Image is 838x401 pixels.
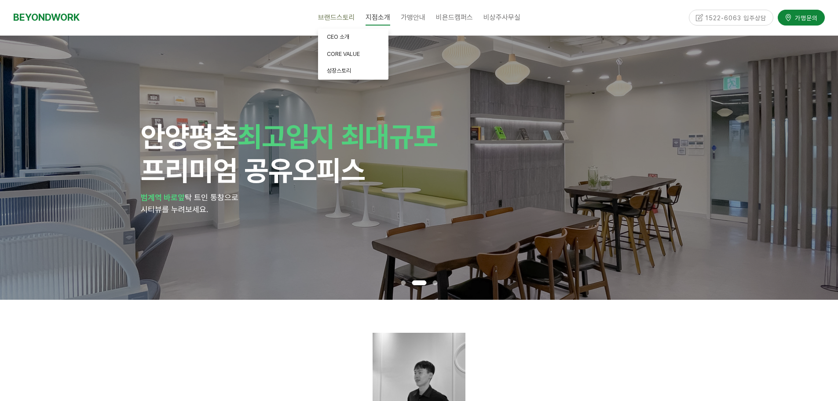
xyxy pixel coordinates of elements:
span: 비상주사무실 [483,13,520,22]
span: 최고입지 최대규모 [238,120,438,153]
span: 시티뷰를 누려보세요. [141,205,208,214]
a: CORE VALUE [318,46,388,63]
a: 성장스토리 [318,63,388,80]
a: 가맹안내 [395,7,431,29]
a: 브랜드스토리 [313,7,360,29]
strong: 범계역 바로앞 [141,193,185,202]
a: CEO 소개 [318,29,388,46]
span: 가맹문의 [792,13,818,22]
a: 지점소개 [360,7,395,29]
span: 지점소개 [366,9,390,26]
a: BEYONDWORK [13,9,80,26]
span: 성장스토리 [327,67,351,74]
span: 브랜드스토리 [318,13,355,22]
span: 가맹안내 [401,13,425,22]
a: 비상주사무실 [478,7,526,29]
span: CEO 소개 [327,33,349,40]
a: 비욘드캠퍼스 [431,7,478,29]
span: CORE VALUE [327,51,360,57]
span: 안양 프리미엄 공유오피스 [141,120,438,187]
span: 평촌 [189,120,238,153]
span: 탁 트인 통창으로 [185,193,238,202]
span: 비욘드캠퍼스 [436,13,473,22]
a: 가맹문의 [778,9,825,25]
